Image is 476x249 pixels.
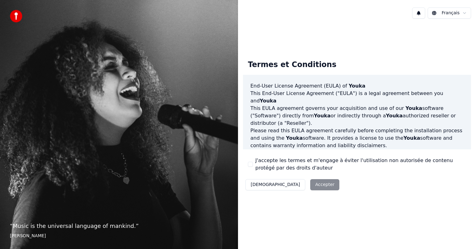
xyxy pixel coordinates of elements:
[250,149,464,179] p: If you register for a free trial of the software, this EULA agreement will also govern that trial...
[10,10,22,22] img: youka
[10,222,228,230] p: “ Music is the universal language of mankind. ”
[243,55,341,75] div: Termes et Conditions
[250,90,464,105] p: This End-User License Agreement ("EULA") is a legal agreement between you and
[250,105,464,127] p: This EULA agreement governs your acquisition and use of our software ("Software") directly from o...
[314,113,331,119] span: Youka
[260,98,276,104] span: Youka
[405,105,422,111] span: Youka
[10,233,228,239] footer: [PERSON_NAME]
[403,135,420,141] span: Youka
[255,157,466,172] label: J'accepte les termes et m'engage à éviter l'utilisation non autorisée de contenu protégé par des ...
[386,113,403,119] span: Youka
[250,127,464,149] p: Please read this EULA agreement carefully before completing the installation process and using th...
[250,82,464,90] h3: End-User License Agreement (EULA) of
[245,179,305,190] button: [DEMOGRAPHIC_DATA]
[349,83,365,89] span: Youka
[286,135,303,141] span: Youka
